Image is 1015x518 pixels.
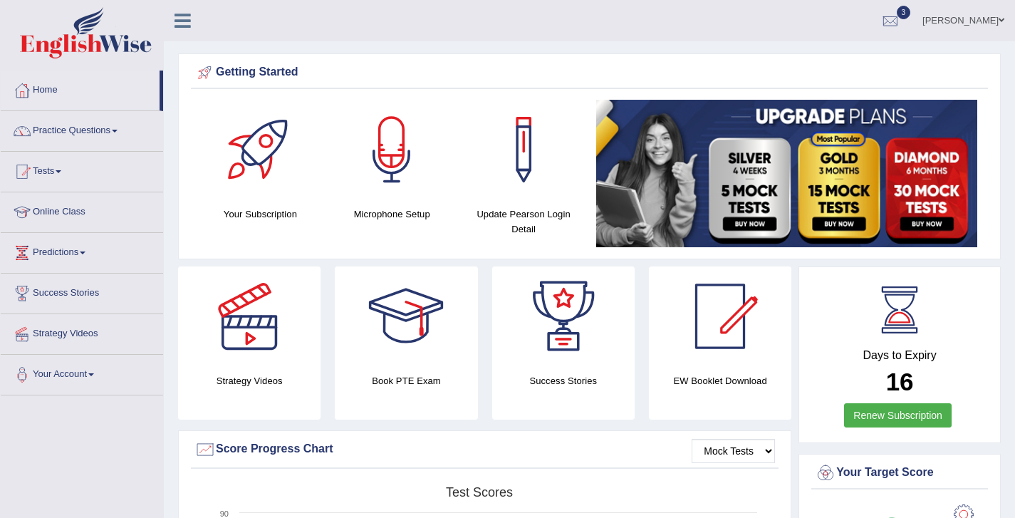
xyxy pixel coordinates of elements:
[1,192,163,228] a: Online Class
[1,274,163,309] a: Success Stories
[335,373,477,388] h4: Book PTE Exam
[194,439,775,460] div: Score Progress Chart
[844,403,952,428] a: Renew Subscription
[815,349,984,362] h4: Days to Expiry
[649,373,791,388] h4: EW Booklet Download
[1,71,160,106] a: Home
[178,373,321,388] h4: Strategy Videos
[815,462,984,484] div: Your Target Score
[1,111,163,147] a: Practice Questions
[596,100,977,247] img: small5.jpg
[1,355,163,390] a: Your Account
[492,373,635,388] h4: Success Stories
[465,207,583,237] h4: Update Pearson Login Detail
[897,6,911,19] span: 3
[1,233,163,269] a: Predictions
[202,207,319,222] h4: Your Subscription
[886,368,914,395] b: 16
[446,485,513,499] tspan: Test scores
[1,152,163,187] a: Tests
[194,62,984,83] div: Getting Started
[1,314,163,350] a: Strategy Videos
[333,207,451,222] h4: Microphone Setup
[220,509,229,518] text: 90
